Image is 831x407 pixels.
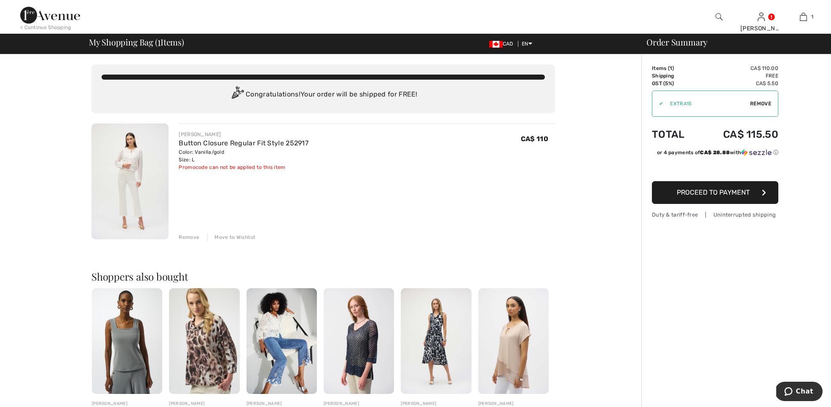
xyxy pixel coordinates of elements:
td: CA$ 5.50 [699,80,778,87]
span: CA$ 28.88 [700,150,730,155]
h2: Shoppers also bought [91,271,555,281]
div: Order Summary [636,38,826,46]
span: 1 [158,36,161,47]
div: or 4 payments of with [657,149,778,156]
td: Free [699,72,778,80]
span: CAD [489,41,517,47]
iframe: Opens a widget where you can chat to one of our agents [776,382,823,403]
span: EN [522,41,532,47]
img: Congratulation2.svg [229,86,246,103]
img: Cowl Neck Leopard Pullover Style 254033 [169,288,239,394]
img: Knee-Length Wrap Dress Style 252199 [401,288,471,394]
div: Remove [179,233,199,241]
img: High-Waisted Cropped Jeans Style 252910 [247,288,317,394]
div: [PERSON_NAME] [324,401,394,407]
span: 1 [811,13,813,21]
td: Shipping [652,72,699,80]
td: CA$ 110.00 [699,64,778,72]
img: My Bag [800,12,807,22]
td: GST (5%) [652,80,699,87]
img: search the website [716,12,723,22]
img: Asymmetrical Hem V-Neck Pullover Style 252172 [478,288,549,394]
img: 1ère Avenue [20,7,80,24]
span: My Shopping Bag ( Items) [89,38,184,46]
div: Promocode can not be applied to this item [179,163,308,171]
span: Proceed to Payment [677,188,750,196]
img: Sezzle [741,149,772,156]
img: Button Closure Regular Fit Style 252917 [91,123,169,239]
span: Remove [750,100,771,107]
div: [PERSON_NAME] [169,401,239,407]
img: Canadian Dollar [489,41,503,48]
span: CA$ 110 [521,135,548,143]
td: Total [652,120,699,149]
div: [PERSON_NAME] [740,24,782,33]
div: Congratulations! Your order will be shipped for FREE! [102,86,545,103]
div: [PERSON_NAME] [247,401,317,407]
td: Items ( ) [652,64,699,72]
img: My Info [758,12,765,22]
div: or 4 payments ofCA$ 28.88withSezzle Click to learn more about Sezzle [652,149,778,159]
div: < Continue Shopping [20,24,71,31]
div: [PERSON_NAME] [478,401,549,407]
img: Embellished V-Neck Pullover Style 241922 [324,288,394,394]
input: Promo code [663,91,750,116]
div: [PERSON_NAME] [92,401,162,407]
div: [PERSON_NAME] [179,131,308,138]
div: [PERSON_NAME] [401,401,471,407]
div: ✔ [652,100,663,107]
td: CA$ 115.50 [699,120,778,149]
div: Duty & tariff-free | Uninterrupted shipping [652,211,778,219]
a: 1 [783,12,824,22]
button: Proceed to Payment [652,181,778,204]
span: 1 [670,65,672,71]
div: Move to Wishlist [207,233,255,241]
iframe: PayPal-paypal [652,159,778,178]
a: Button Closure Regular Fit Style 252917 [179,139,308,147]
div: Color: Vanilla/gold Size: L [179,148,308,163]
img: Square Neck Sleeveless Pullover Style 253291 [92,288,162,394]
a: Sign In [758,13,765,21]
